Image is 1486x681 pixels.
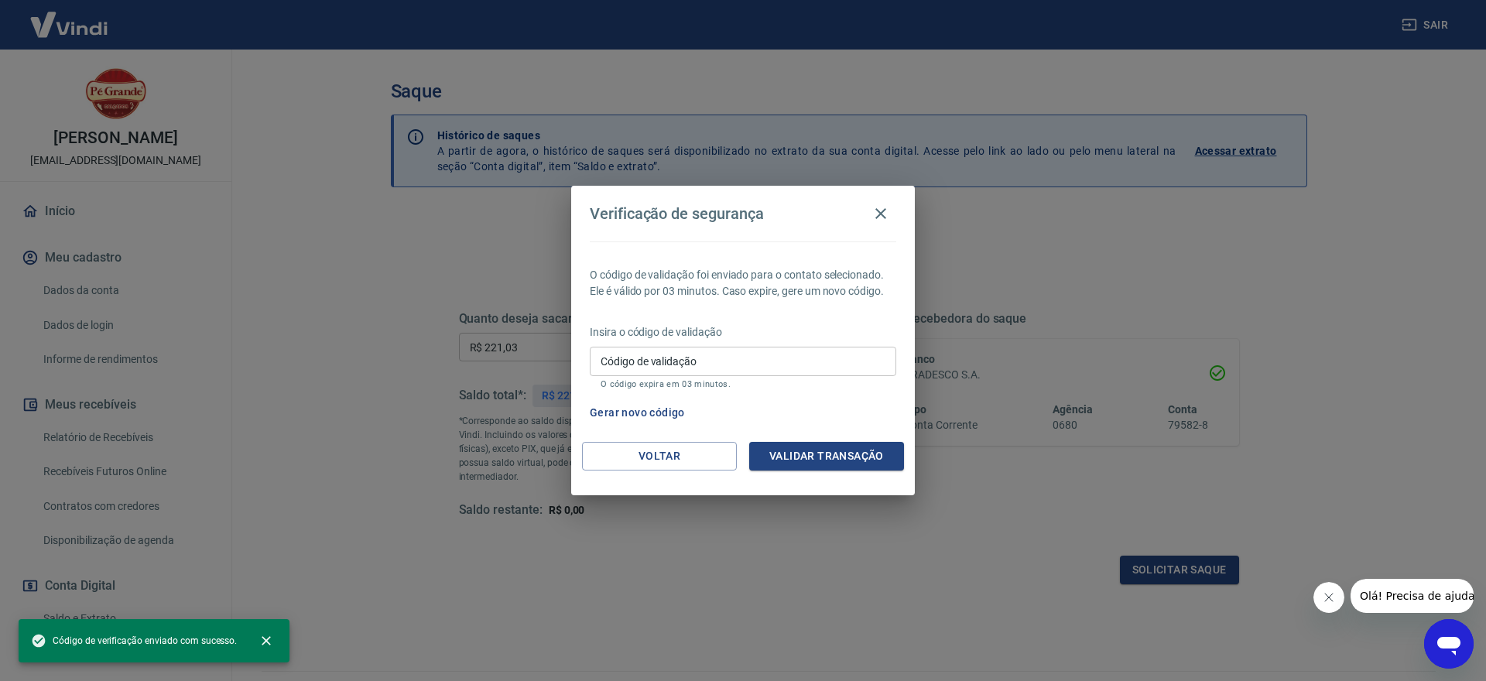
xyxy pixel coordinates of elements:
h4: Verificação de segurança [590,204,764,223]
span: Olá! Precisa de ajuda? [9,11,130,23]
p: O código de validação foi enviado para o contato selecionado. Ele é válido por 03 minutos. Caso e... [590,267,896,299]
button: close [249,624,283,658]
p: O código expira em 03 minutos. [601,379,885,389]
p: Insira o código de validação [590,324,896,340]
button: Gerar novo código [584,399,691,427]
button: Validar transação [749,442,904,471]
button: Voltar [582,442,737,471]
iframe: Botão para abrir a janela de mensagens [1424,619,1474,669]
span: Código de verificação enviado com sucesso. [31,633,237,648]
iframe: Fechar mensagem [1313,582,1344,613]
iframe: Mensagem da empresa [1351,579,1474,613]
